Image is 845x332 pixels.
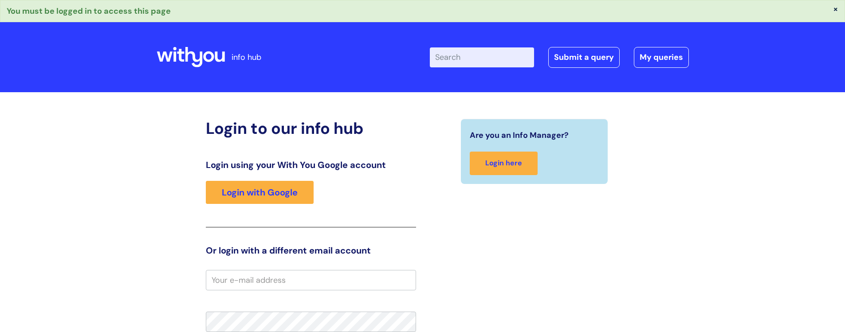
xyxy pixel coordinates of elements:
[470,128,569,142] span: Are you an Info Manager?
[232,50,261,64] p: info hub
[548,47,620,67] a: Submit a query
[430,47,534,67] input: Search
[206,181,314,204] a: Login with Google
[206,119,416,138] h2: Login to our info hub
[206,160,416,170] h3: Login using your With You Google account
[634,47,689,67] a: My queries
[833,5,838,13] button: ×
[206,245,416,256] h3: Or login with a different email account
[470,152,538,175] a: Login here
[206,270,416,290] input: Your e-mail address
